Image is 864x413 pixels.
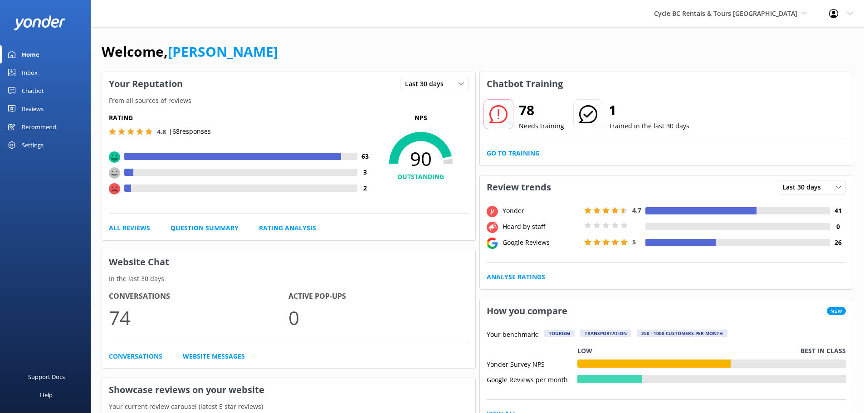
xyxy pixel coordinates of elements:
a: Question Summary [171,223,239,233]
p: Best in class [801,346,846,356]
a: Rating Analysis [259,223,316,233]
div: Recommend [22,118,56,136]
h4: 2 [357,183,373,193]
div: Yonder Survey NPS [487,360,577,368]
p: 74 [109,302,288,333]
p: Trained in the last 30 days [609,121,689,131]
p: Needs training [519,121,564,131]
a: Analyse Ratings [487,272,545,282]
div: Support Docs [28,368,65,386]
div: Heard by staff [500,222,582,232]
h4: 63 [357,151,373,161]
h4: Conversations [109,291,288,302]
span: 90 [373,147,469,170]
a: [PERSON_NAME] [168,42,278,61]
a: All Reviews [109,223,150,233]
span: Last 30 days [782,182,826,192]
h4: 3 [357,167,373,177]
span: Cycle BC Rentals & Tours [GEOGRAPHIC_DATA] [654,9,797,18]
div: Help [40,386,53,404]
p: Your current review carousel (latest 5 star reviews) [102,402,475,412]
h3: Website Chat [102,250,475,274]
div: Yonder [500,206,582,216]
a: Go to Training [487,148,540,158]
p: | 68 responses [169,126,211,136]
h4: 26 [830,238,846,248]
h4: 41 [830,206,846,216]
div: Tourism [544,330,575,337]
h3: Showcase reviews on your website [102,378,475,402]
div: Google Reviews per month [487,375,577,383]
span: 4.8 [157,127,166,136]
div: Home [22,45,39,63]
h4: Active Pop-ups [288,291,468,302]
h5: Rating [109,113,373,123]
span: Last 30 days [405,79,449,89]
p: Low [577,346,592,356]
img: yonder-white-logo.png [14,15,66,30]
h3: Your Reputation [102,72,190,96]
h2: 78 [519,99,564,121]
span: 4.7 [632,206,641,214]
a: Website Messages [183,351,245,361]
div: Transportation [580,330,631,337]
p: NPS [373,113,469,123]
span: New [827,307,846,315]
div: 250 - 1000 customers per month [637,330,727,337]
p: Your benchmark: [487,330,539,340]
h2: 1 [609,99,689,121]
h3: Chatbot Training [480,72,570,96]
h4: 0 [830,222,846,232]
div: Settings [22,136,44,154]
p: 0 [288,302,468,333]
a: Conversations [109,351,162,361]
span: 5 [632,238,636,246]
div: Reviews [22,100,44,118]
h3: How you compare [480,299,574,323]
div: Inbox [22,63,38,82]
h1: Welcome, [102,41,278,63]
h4: OUTSTANDING [373,172,469,182]
div: Chatbot [22,82,44,100]
div: Google Reviews [500,238,582,248]
p: In the last 30 days [102,274,475,284]
h3: Review trends [480,175,558,199]
p: From all sources of reviews [102,96,475,106]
